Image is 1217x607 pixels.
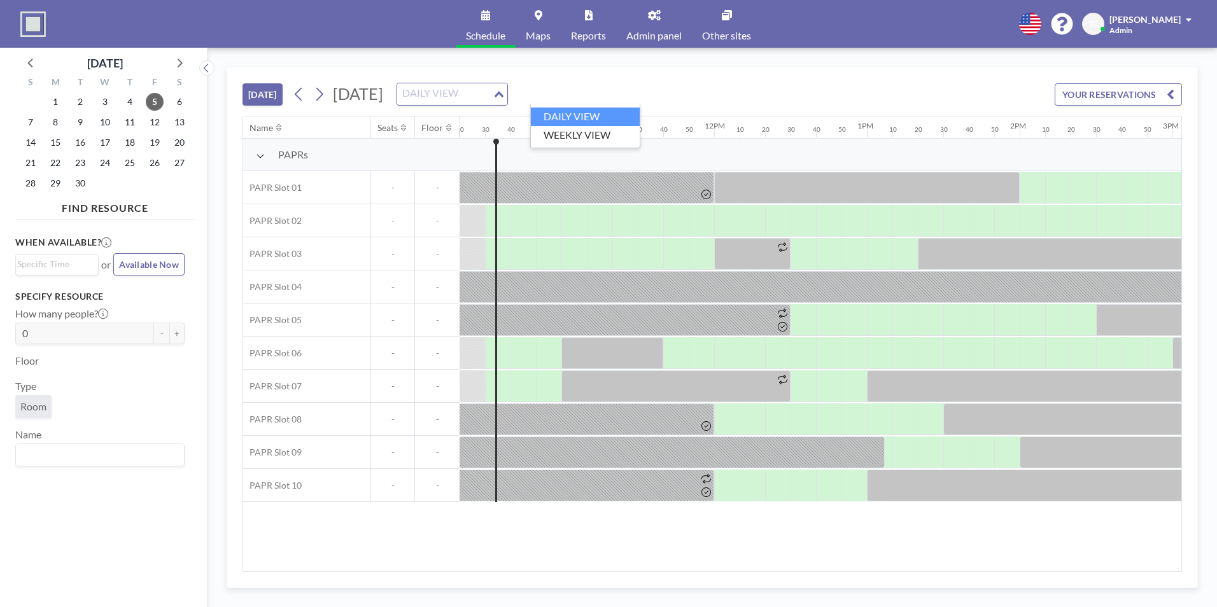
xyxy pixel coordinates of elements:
[96,134,114,151] span: Wednesday, September 17, 2025
[15,307,108,320] label: How many people?
[121,113,139,131] span: Thursday, September 11, 2025
[96,154,114,172] span: Wednesday, September 24, 2025
[121,93,139,111] span: Thursday, September 4, 2025
[22,134,39,151] span: Sunday, September 14, 2025
[421,122,443,134] div: Floor
[117,75,142,92] div: T
[142,75,167,92] div: F
[22,174,39,192] span: Sunday, September 28, 2025
[1144,125,1151,134] div: 50
[243,314,302,326] span: PAPR Slot 05
[966,125,973,134] div: 40
[87,54,123,72] div: [DATE]
[46,134,64,151] span: Monday, September 15, 2025
[415,281,460,293] span: -
[526,31,551,41] span: Maps
[46,174,64,192] span: Monday, September 29, 2025
[22,113,39,131] span: Sunday, September 7, 2025
[397,83,507,105] div: Search for option
[371,447,414,458] span: -
[626,31,682,41] span: Admin panel
[371,480,414,491] span: -
[371,215,414,227] span: -
[71,93,89,111] span: Tuesday, September 2, 2025
[71,154,89,172] span: Tuesday, September 23, 2025
[857,121,873,130] div: 1PM
[43,75,68,92] div: M
[377,122,398,134] div: Seats
[1088,18,1099,30] span: TC
[787,125,795,134] div: 30
[531,126,640,144] li: WEEKLY VIEW
[46,113,64,131] span: Monday, September 8, 2025
[1042,125,1050,134] div: 10
[398,86,491,102] input: Search for option
[1010,121,1026,130] div: 2PM
[17,447,177,463] input: Search for option
[101,258,111,271] span: or
[507,125,515,134] div: 40
[243,414,302,425] span: PAPR Slot 08
[93,75,118,92] div: W
[1055,83,1182,106] button: YOUR RESERVATIONS
[415,182,460,193] span: -
[1067,125,1075,134] div: 20
[243,447,302,458] span: PAPR Slot 09
[371,248,414,260] span: -
[762,125,770,134] div: 20
[171,113,188,131] span: Saturday, September 13, 2025
[1109,25,1132,35] span: Admin
[71,134,89,151] span: Tuesday, September 16, 2025
[889,125,897,134] div: 10
[243,215,302,227] span: PAPR Slot 02
[940,125,948,134] div: 30
[838,125,846,134] div: 50
[1118,125,1126,134] div: 40
[415,248,460,260] span: -
[15,291,185,302] h3: Specify resource
[243,480,302,491] span: PAPR Slot 10
[415,215,460,227] span: -
[169,323,185,344] button: +
[1093,125,1101,134] div: 30
[243,248,302,260] span: PAPR Slot 03
[456,125,464,134] div: 20
[121,134,139,151] span: Thursday, September 18, 2025
[415,447,460,458] span: -
[243,380,302,392] span: PAPR Slot 07
[16,444,184,466] div: Search for option
[736,125,744,134] div: 10
[415,314,460,326] span: -
[167,75,192,92] div: S
[171,93,188,111] span: Saturday, September 6, 2025
[482,125,489,134] div: 30
[15,354,39,367] label: Floor
[18,75,43,92] div: S
[154,323,169,344] button: -
[15,428,41,441] label: Name
[686,125,693,134] div: 50
[22,154,39,172] span: Sunday, September 21, 2025
[915,125,922,134] div: 20
[1163,121,1179,130] div: 3PM
[20,11,46,37] img: organization-logo
[243,281,302,293] span: PAPR Slot 04
[146,93,164,111] span: Friday, September 5, 2025
[46,154,64,172] span: Monday, September 22, 2025
[415,414,460,425] span: -
[371,281,414,293] span: -
[333,84,383,103] span: [DATE]
[68,75,93,92] div: T
[371,182,414,193] span: -
[16,255,98,274] div: Search for option
[243,182,302,193] span: PAPR Slot 01
[119,259,179,270] span: Available Now
[46,93,64,111] span: Monday, September 1, 2025
[531,108,640,126] li: DAILY VIEW
[71,113,89,131] span: Tuesday, September 9, 2025
[371,347,414,359] span: -
[466,31,505,41] span: Schedule
[146,113,164,131] span: Friday, September 12, 2025
[243,347,302,359] span: PAPR Slot 06
[121,154,139,172] span: Thursday, September 25, 2025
